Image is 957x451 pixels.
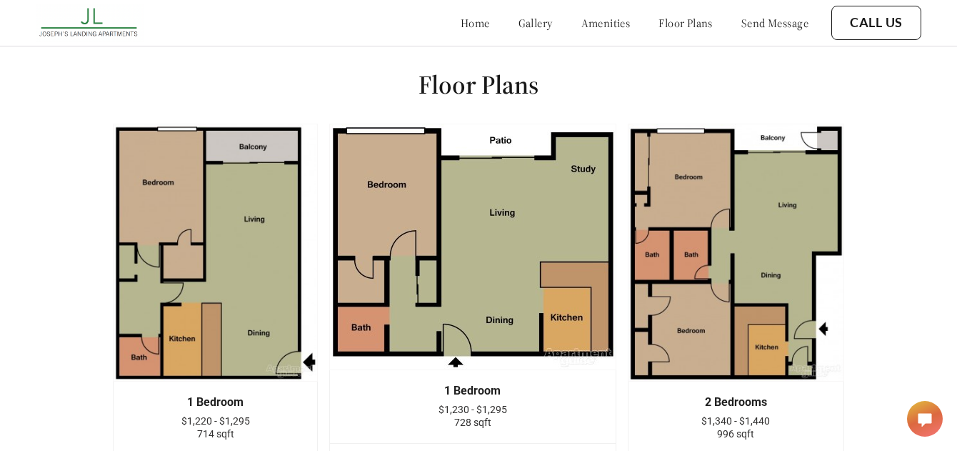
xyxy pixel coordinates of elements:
[454,417,491,428] span: 728 sqft
[419,69,538,101] h1: Floor Plans
[439,404,507,415] span: $1,230 - $1,295
[181,415,250,427] span: $1,220 - $1,295
[113,124,318,382] img: example
[581,16,631,30] a: amenities
[628,124,844,382] img: example
[850,15,903,31] a: Call Us
[658,16,713,30] a: floor plans
[650,396,822,409] div: 2 Bedrooms
[518,16,553,30] a: gallery
[351,385,594,397] div: 1 Bedroom
[329,124,616,370] img: example
[717,428,754,440] span: 996 sqft
[135,396,296,409] div: 1 Bedroom
[461,16,490,30] a: home
[36,4,144,42] img: josephs_landing_logo.png
[701,415,770,427] span: $1,340 - $1,440
[741,16,808,30] a: send message
[197,428,234,440] span: 714 sqft
[831,6,921,40] button: Call Us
